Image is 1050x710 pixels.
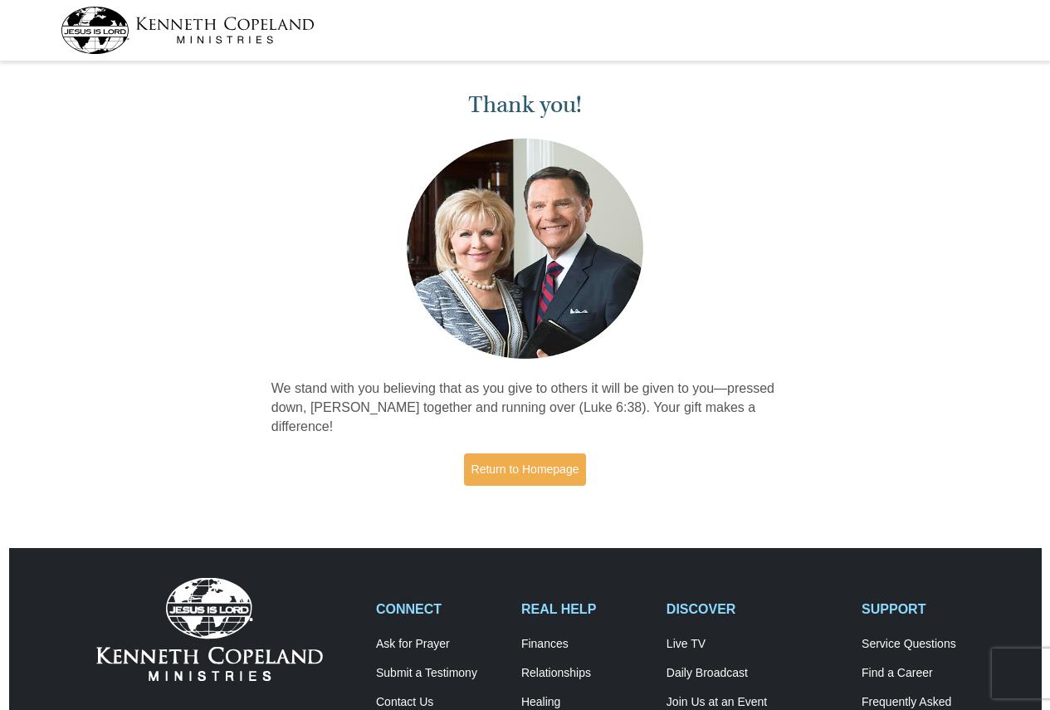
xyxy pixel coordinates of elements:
[521,637,649,652] a: Finances
[61,7,315,54] img: kcm-header-logo.svg
[667,666,844,681] a: Daily Broadcast
[403,135,647,363] img: Kenneth and Gloria
[96,578,323,681] img: Kenneth Copeland Ministries
[862,666,989,681] a: Find a Career
[862,601,989,617] h2: SUPPORT
[464,453,587,486] a: Return to Homepage
[376,637,504,652] a: Ask for Prayer
[521,601,649,617] h2: REAL HELP
[862,637,989,652] a: Service Questions
[521,666,649,681] a: Relationships
[271,91,779,119] h1: Thank you!
[376,695,504,710] a: Contact Us
[271,379,779,437] p: We stand with you believing that as you give to others it will be given to you—pressed down, [PER...
[667,637,844,652] a: Live TV
[376,601,504,617] h2: CONNECT
[667,601,844,617] h2: DISCOVER
[667,695,844,710] a: Join Us at an Event
[376,666,504,681] a: Submit a Testimony
[521,695,649,710] a: Healing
